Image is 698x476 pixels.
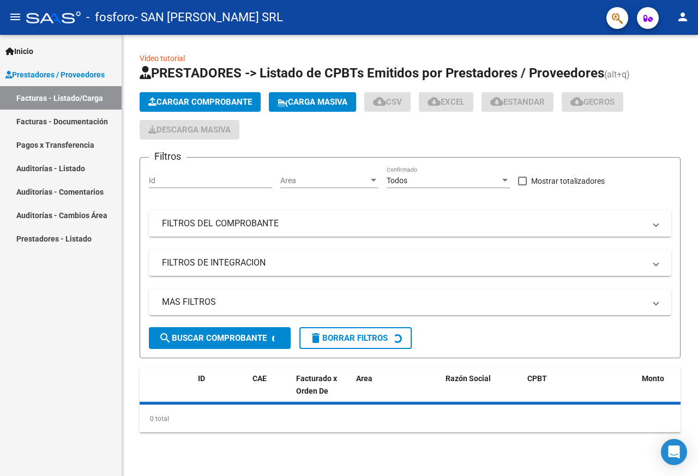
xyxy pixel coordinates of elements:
[676,10,689,23] mat-icon: person
[149,250,671,276] mat-expansion-panel-header: FILTROS DE INTEGRACION
[531,174,605,188] span: Mostrar totalizadores
[162,218,645,230] mat-panel-title: FILTROS DEL COMPROBANTE
[309,333,388,343] span: Borrar Filtros
[356,374,372,383] span: Area
[9,10,22,23] mat-icon: menu
[252,374,267,383] span: CAE
[162,257,645,269] mat-panel-title: FILTROS DE INTEGRACION
[661,439,687,465] div: Open Intercom Messenger
[562,92,623,112] button: Gecros
[140,92,261,112] button: Cargar Comprobante
[198,374,205,383] span: ID
[140,54,185,63] a: Video tutorial
[364,92,411,112] button: CSV
[604,69,630,80] span: (alt+q)
[309,332,322,345] mat-icon: delete
[642,374,664,383] span: Monto
[428,95,441,108] mat-icon: cloud_download
[482,92,553,112] button: Estandar
[278,97,347,107] span: Carga Masiva
[140,120,239,140] app-download-masive: Descarga masiva de comprobantes (adjuntos)
[446,374,491,383] span: Razón Social
[490,97,545,107] span: Estandar
[149,149,186,164] h3: Filtros
[148,97,252,107] span: Cargar Comprobante
[86,5,135,29] span: - fosforo
[140,65,604,81] span: PRESTADORES -> Listado de CPBTs Emitidos por Prestadores / Proveedores
[373,97,402,107] span: CSV
[149,210,671,237] mat-expansion-panel-header: FILTROS DEL COMPROBANTE
[140,405,681,432] div: 0 total
[140,120,239,140] button: Descarga Masiva
[490,95,503,108] mat-icon: cloud_download
[5,69,105,81] span: Prestadores / Proveedores
[162,296,645,308] mat-panel-title: MAS FILTROS
[373,95,386,108] mat-icon: cloud_download
[296,374,337,395] span: Facturado x Orden De
[159,332,172,345] mat-icon: search
[5,45,33,57] span: Inicio
[570,97,615,107] span: Gecros
[159,333,267,343] span: Buscar Comprobante
[135,5,283,29] span: - SAN [PERSON_NAME] SRL
[428,97,465,107] span: EXCEL
[280,176,369,185] span: Area
[248,367,292,415] datatable-header-cell: CAE
[149,289,671,315] mat-expansion-panel-header: MAS FILTROS
[194,367,248,415] datatable-header-cell: ID
[527,374,547,383] span: CPBT
[148,125,231,135] span: Descarga Masiva
[570,95,583,108] mat-icon: cloud_download
[441,367,523,415] datatable-header-cell: Razón Social
[523,367,637,415] datatable-header-cell: CPBT
[299,327,412,349] button: Borrar Filtros
[419,92,473,112] button: EXCEL
[387,176,407,185] span: Todos
[352,367,425,415] datatable-header-cell: Area
[269,92,356,112] button: Carga Masiva
[292,367,352,415] datatable-header-cell: Facturado x Orden De
[149,327,291,349] button: Buscar Comprobante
